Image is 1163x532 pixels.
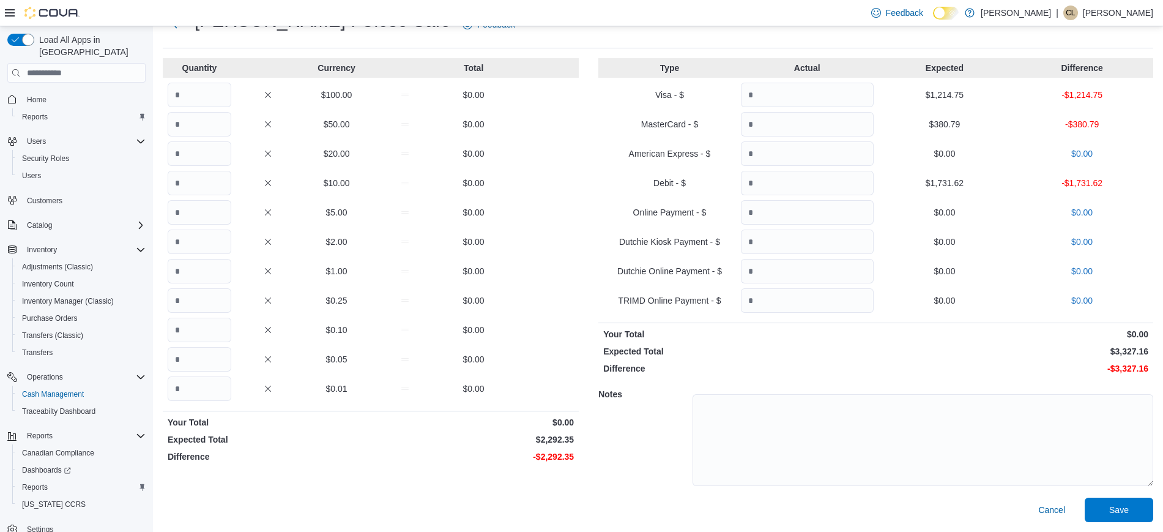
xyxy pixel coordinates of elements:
[22,465,71,475] span: Dashboards
[603,206,736,219] p: Online Payment - $
[442,324,505,336] p: $0.00
[22,193,146,208] span: Customers
[17,311,146,326] span: Purchase Orders
[22,331,83,340] span: Transfers (Classic)
[1016,206,1148,219] p: $0.00
[22,500,86,509] span: [US_STATE] CCRS
[17,345,58,360] a: Transfers
[879,236,1011,248] p: $0.00
[305,177,368,189] p: $10.00
[1016,89,1148,101] p: -$1,214.75
[879,362,1148,375] p: -$3,327.16
[1033,498,1070,522] button: Cancel
[168,288,231,313] input: Quantity
[17,345,146,360] span: Transfers
[1066,6,1075,20] span: CL
[22,348,53,358] span: Transfers
[2,241,150,258] button: Inventory
[22,218,146,233] span: Catalog
[305,206,368,219] p: $5.00
[1056,6,1058,20] p: |
[12,444,150,462] button: Canadian Compliance
[27,372,63,382] span: Operations
[17,497,146,512] span: Washington CCRS
[305,353,368,365] p: $0.05
[17,151,74,166] a: Security Roles
[17,404,100,419] a: Traceabilty Dashboard
[22,218,57,233] button: Catalog
[886,7,923,19] span: Feedback
[22,262,93,272] span: Adjustments (Classic)
[22,406,95,416] span: Traceabilty Dashboard
[27,196,62,206] span: Customers
[22,92,51,107] a: Home
[24,7,80,19] img: Cova
[305,62,368,74] p: Currency
[1016,294,1148,307] p: $0.00
[17,260,98,274] a: Adjustments (Classic)
[741,200,874,225] input: Quantity
[17,387,146,402] span: Cash Management
[17,404,146,419] span: Traceabilty Dashboard
[27,95,46,105] span: Home
[373,451,574,463] p: -$2,292.35
[879,148,1011,160] p: $0.00
[22,134,146,149] span: Users
[17,463,76,478] a: Dashboards
[741,230,874,254] input: Quantity
[17,277,146,291] span: Inventory Count
[2,217,150,234] button: Catalog
[12,386,150,403] button: Cash Management
[1109,504,1129,516] span: Save
[22,429,58,443] button: Reports
[17,151,146,166] span: Security Roles
[1063,6,1078,20] div: Cassandra Little
[168,62,231,74] p: Quantity
[168,171,231,195] input: Quantity
[168,347,231,372] input: Quantity
[1083,6,1153,20] p: [PERSON_NAME]
[168,433,368,446] p: Expected Total
[879,62,1011,74] p: Expected
[442,265,505,277] p: $0.00
[27,137,46,146] span: Users
[17,294,119,309] a: Inventory Manager (Classic)
[17,168,146,183] span: Users
[603,294,736,307] p: TRIMD Online Payment - $
[12,108,150,126] button: Reports
[879,328,1148,340] p: $0.00
[1016,177,1148,189] p: -$1,731.62
[866,1,928,25] a: Feedback
[741,62,874,74] p: Actual
[17,168,46,183] a: Users
[17,328,146,343] span: Transfers (Classic)
[12,167,150,184] button: Users
[1016,118,1148,130] p: -$380.79
[27,245,57,255] span: Inventory
[22,279,74,289] span: Inventory Count
[22,296,114,306] span: Inventory Manager (Classic)
[12,310,150,327] button: Purchase Orders
[27,220,52,230] span: Catalog
[741,83,874,107] input: Quantity
[12,258,150,275] button: Adjustments (Classic)
[603,345,873,358] p: Expected Total
[27,431,53,441] span: Reports
[442,206,505,219] p: $0.00
[12,327,150,344] button: Transfers (Classic)
[17,110,53,124] a: Reports
[981,6,1051,20] p: [PERSON_NAME]
[22,242,62,257] button: Inventory
[933,7,959,20] input: Dark Mode
[373,433,574,446] p: $2,292.35
[305,236,368,248] p: $2.00
[17,480,146,495] span: Reports
[22,134,51,149] button: Users
[22,91,146,107] span: Home
[168,259,231,283] input: Quantity
[168,416,368,429] p: Your Total
[22,154,69,163] span: Security Roles
[22,448,94,458] span: Canadian Compliance
[603,89,736,101] p: Visa - $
